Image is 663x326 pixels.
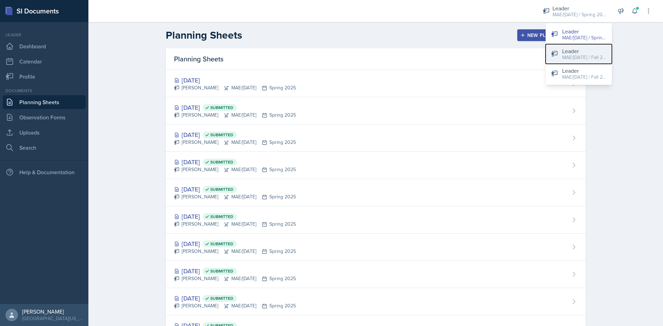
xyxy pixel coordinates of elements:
div: Documents [3,88,86,94]
div: [PERSON_NAME] [22,308,83,315]
div: [PERSON_NAME] MAE/[DATE] Spring 2025 [174,139,296,146]
div: [DATE] [174,157,296,167]
span: Submitted [210,296,233,301]
div: [DATE] [174,103,296,112]
div: New Planning Sheet [522,32,581,38]
div: [DATE] [174,185,296,194]
a: Observation Forms [3,110,86,124]
div: [PERSON_NAME] MAE/[DATE] Spring 2025 [174,248,296,255]
a: [DATE] Submitted [PERSON_NAME]MAE/[DATE]Spring 2025 [166,97,586,125]
div: Leader [562,27,606,36]
a: [DATE] Submitted [PERSON_NAME]MAE/[DATE]Spring 2025 [166,152,586,179]
span: Submitted [210,268,233,274]
div: [DATE] [174,76,296,85]
a: [DATE] Submitted [PERSON_NAME]MAE/[DATE]Spring 2025 [166,234,586,261]
div: [PERSON_NAME] MAE/[DATE] Spring 2025 [174,302,296,309]
div: Leader [562,67,606,75]
span: Submitted [210,214,233,219]
a: [DATE] Submitted [PERSON_NAME]MAE/[DATE]Spring 2025 [166,261,586,288]
div: [PERSON_NAME] MAE/[DATE] Spring 2025 [174,111,296,119]
div: [DATE] [174,239,296,248]
div: Help & Documentation [3,165,86,179]
button: Leader MAE/[DATE] / Fall 2025 [546,44,612,64]
span: Submitted [210,132,233,138]
a: [DATE] Submitted [PERSON_NAME]MAE/[DATE]Spring 2025 [166,206,586,234]
span: Submitted [210,105,233,110]
a: [DATE] Submitted [PERSON_NAME]MAE/[DATE]Spring 2025 [166,288,586,315]
div: [PERSON_NAME] MAE/[DATE] Spring 2025 [174,193,296,200]
a: Dashboard [3,39,86,53]
div: [DATE] [174,266,296,276]
span: Submitted [210,159,233,165]
a: [DATE] Submitted [PERSON_NAME]MAE/[DATE]Spring 2025 [166,179,586,206]
a: Planning Sheets [3,95,86,109]
button: Leader MAE/[DATE] / Spring 2025 [546,24,612,44]
div: [DATE] [174,212,296,221]
div: Leader [552,4,608,12]
div: MAE/[DATE] / Spring 2025 [562,34,606,41]
div: [DATE] [174,294,296,303]
h2: Planning Sheets [166,29,242,41]
button: New Planning Sheet [517,29,586,41]
div: [PERSON_NAME] MAE/[DATE] Spring 2025 [174,275,296,282]
div: [DATE] [174,130,296,139]
button: Leader MAE/[DATE] / Fall 2024 [546,64,612,83]
div: Planning Sheets [166,48,586,70]
div: Leader [562,47,606,55]
a: Calendar [3,55,86,68]
a: Profile [3,70,86,83]
div: Leader [3,32,86,38]
div: [GEOGRAPHIC_DATA][US_STATE] in [GEOGRAPHIC_DATA] [22,315,83,322]
a: Search [3,141,86,155]
span: Submitted [210,187,233,192]
a: [DATE] Submitted [PERSON_NAME]MAE/[DATE]Spring 2025 [166,125,586,152]
span: Submitted [210,241,233,247]
div: MAE/[DATE] / Spring 2025 [552,11,608,18]
div: [PERSON_NAME] MAE/[DATE] Spring 2025 [174,220,296,228]
a: Uploads [3,126,86,139]
div: MAE/[DATE] / Fall 2025 [562,54,606,61]
a: [DATE] [PERSON_NAME]MAE/[DATE]Spring 2025 [166,70,586,97]
div: MAE/[DATE] / Fall 2024 [562,73,606,81]
div: [PERSON_NAME] MAE/[DATE] Spring 2025 [174,166,296,173]
div: [PERSON_NAME] MAE/[DATE] Spring 2025 [174,84,296,91]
